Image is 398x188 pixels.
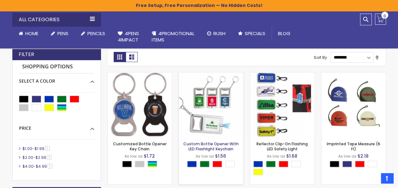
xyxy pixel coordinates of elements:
[124,154,143,159] span: As low as
[122,161,132,167] div: Black
[375,14,386,25] a: 0
[368,161,377,167] div: White
[111,27,145,47] a: 4Pens4impact
[330,161,380,169] div: Select A Color
[108,72,172,78] a: Customized Bottle Opener Key Chain
[250,72,314,137] img: Reflector Clip-On Flashing LED Safety Light
[75,27,111,41] a: Pencils
[21,146,52,151] a: $1.00-$1.992
[179,72,243,78] a: Custom Bottle Opener With LED Flashlight Keychain
[196,154,214,159] span: As low as
[213,30,225,37] span: Rush
[321,72,386,137] img: Imprinted Tape Measure (6 ft)
[278,30,290,37] span: Blog
[179,72,243,137] img: Custom Bottle Opener With LED Flashlight Keychain
[355,161,364,167] div: Red
[108,72,172,137] img: Customized Bottle Opener Key Chain
[183,141,239,152] a: Custom Bottle Opener With LED Flashlight Keychain
[327,141,380,152] a: Imprinted Tape Measure (6 ft)
[57,30,68,37] span: Pens
[256,141,308,152] a: Reflector Clip-On Flashing LED Safety Light
[286,153,297,159] span: $1.68
[200,161,209,167] div: Green
[35,155,46,160] span: $2.99
[357,153,369,159] span: $2.18
[118,30,139,43] span: 4Pens 4impact
[266,161,275,167] div: Green
[45,27,75,41] a: Pens
[122,161,160,169] div: Select A Color
[144,153,155,159] span: $1.72
[187,161,238,169] div: Select A Color
[45,146,50,151] span: 2
[225,161,235,167] div: White
[19,51,34,58] strong: Filter
[253,161,263,167] div: Blue
[250,72,314,78] a: Reflector Clip-On Flashing LED Safety Light
[135,161,144,167] div: Silver
[19,121,94,131] div: Price
[36,164,47,169] span: $4.99
[19,73,94,84] div: Select A Color
[47,164,52,168] span: 1
[152,30,194,43] span: 4PROMOTIONAL ITEMS
[383,13,386,19] span: 0
[87,30,105,37] span: Pencils
[253,169,263,175] div: Yellow
[267,154,285,159] span: As low as
[232,27,272,41] a: Specials
[22,164,34,169] span: $4.00
[338,154,357,159] span: As low as
[113,141,167,152] a: Customized Bottle Opener Key Chain
[22,155,33,160] span: $2.00
[321,72,386,78] a: Imprinted Tape Measure (6 ft)
[22,146,32,151] span: $1.00
[145,27,201,47] a: 4PROMOTIONALITEMS
[212,161,222,167] div: Red
[346,171,398,188] iframe: Google Customer Reviews
[253,161,314,177] div: Select A Color
[47,155,52,160] span: 3
[187,161,197,167] div: Blue
[330,161,339,167] div: Black
[12,27,45,41] a: Home
[201,27,232,41] a: Rush
[25,30,38,37] span: Home
[279,161,288,167] div: Red
[342,161,352,167] div: Royal Blue
[314,54,327,60] label: Sort By
[215,153,226,159] span: $1.56
[19,60,94,74] strong: Shopping Options
[21,155,54,160] a: $2.00-$2.993
[114,52,126,62] strong: Grid
[148,161,157,167] div: Assorted
[291,161,301,167] div: White
[35,146,44,151] span: $1.99
[21,164,54,169] a: $4.00-$4.991
[245,30,265,37] span: Specials
[272,27,297,41] a: Blog
[12,13,101,27] div: All Categories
